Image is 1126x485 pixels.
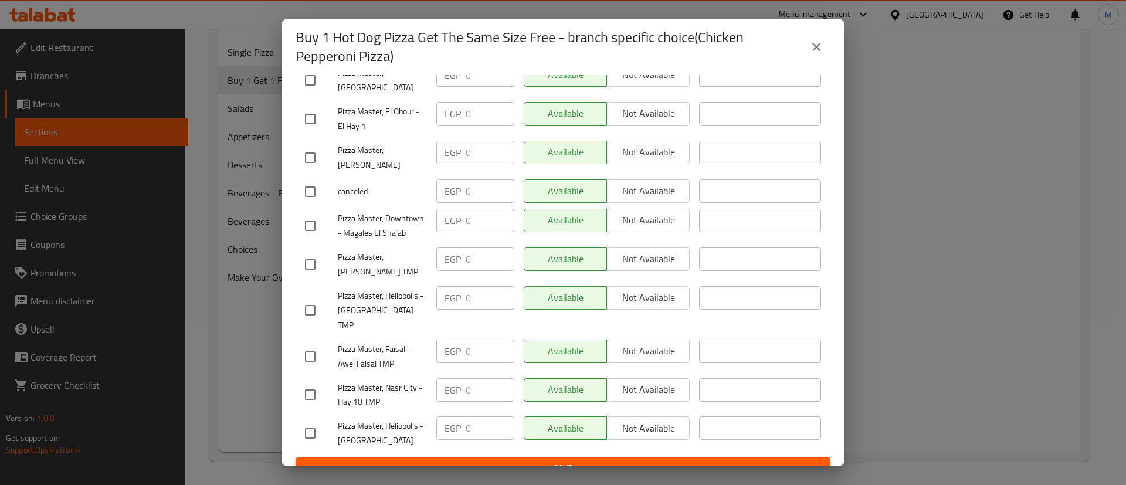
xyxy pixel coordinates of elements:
[445,421,461,435] p: EGP
[445,213,461,228] p: EGP
[338,211,427,240] span: Pizza Master, Downtown - Magales El Sha`ab
[466,247,514,271] input: Please enter price
[296,457,830,479] button: Save
[338,289,427,333] span: Pizza Master, Heliopolis - [GEOGRAPHIC_DATA] TMP
[338,250,427,279] span: Pizza Master,[PERSON_NAME] TMP
[466,102,514,126] input: Please enter price
[445,291,461,305] p: EGP
[445,107,461,121] p: EGP
[338,419,427,448] span: Pizza Master, Heliopolis - [GEOGRAPHIC_DATA]
[445,344,461,358] p: EGP
[466,286,514,310] input: Please enter price
[466,179,514,203] input: Please enter price
[338,184,427,199] span: canceled
[296,28,802,66] h2: Buy 1 Hot Dog Pizza Get The Same Size Free - branch specific choice(Chicken Pepperoni Pizza)
[338,342,427,371] span: Pizza Master, Faisal - Awel Faisal TMP
[466,63,514,87] input: Please enter price
[466,416,514,440] input: Please enter price
[445,184,461,198] p: EGP
[445,252,461,266] p: EGP
[338,66,427,95] span: Pizza Master, [GEOGRAPHIC_DATA]
[338,104,427,134] span: Pizza Master, El Obour - El Hay 1
[466,209,514,232] input: Please enter price
[466,378,514,402] input: Please enter price
[338,143,427,172] span: Pizza Master, [PERSON_NAME]
[445,383,461,397] p: EGP
[466,340,514,363] input: Please enter price
[445,68,461,82] p: EGP
[802,33,830,61] button: close
[338,381,427,410] span: Pizza Master, Nasr City - Hay 10 TMP
[466,141,514,164] input: Please enter price
[305,461,821,476] span: Save
[445,145,461,160] p: EGP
